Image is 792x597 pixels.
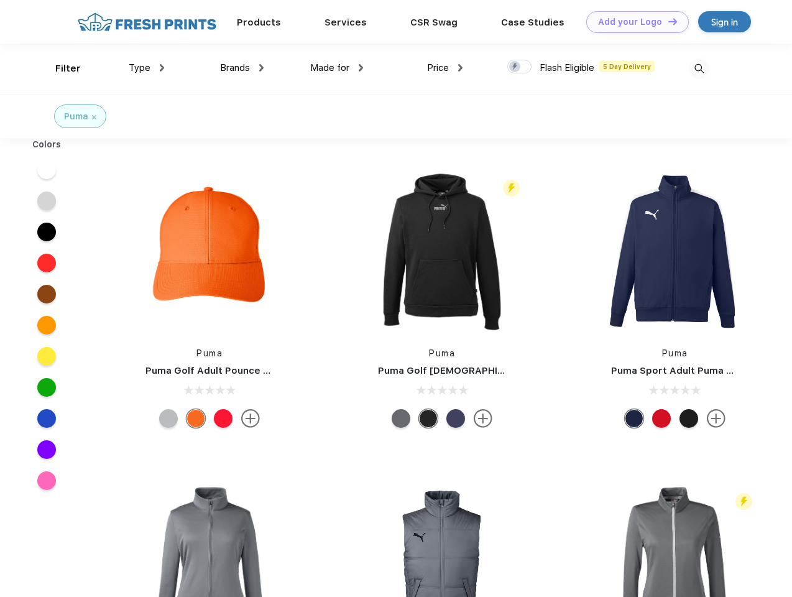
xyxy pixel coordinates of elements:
img: dropdown.png [359,64,363,72]
a: Puma [662,348,688,358]
img: dropdown.png [160,64,164,72]
img: more.svg [707,409,725,428]
img: dropdown.png [259,64,264,72]
img: dropdown.png [458,64,463,72]
img: func=resize&h=266 [127,169,292,335]
div: Sign in [711,15,738,29]
img: fo%20logo%202.webp [74,11,220,33]
a: Services [325,17,367,28]
img: more.svg [474,409,492,428]
span: Price [427,62,449,73]
div: High Risk Red [214,409,233,428]
div: Quiet Shade [392,409,410,428]
div: Filter [55,62,81,76]
a: Sign in [698,11,751,32]
div: Puma Black [419,409,438,428]
div: Colors [23,138,71,151]
span: Made for [310,62,349,73]
img: filter_cancel.svg [92,115,96,119]
a: Puma Golf Adult Pounce Adjustable Cap [145,365,336,376]
span: Brands [220,62,250,73]
div: High Risk Red [652,409,671,428]
div: Puma Black [679,409,698,428]
div: Peacoat [446,409,465,428]
img: func=resize&h=266 [359,169,525,335]
div: Quarry [159,409,178,428]
img: DT [668,18,677,25]
div: Add your Logo [598,17,662,27]
img: func=resize&h=266 [592,169,758,335]
img: desktop_search.svg [689,58,709,79]
div: Peacoat [625,409,643,428]
a: CSR Swag [410,17,458,28]
img: flash_active_toggle.svg [503,180,520,197]
a: Puma [196,348,223,358]
span: 5 Day Delivery [599,61,655,72]
div: Puma [64,110,88,123]
img: more.svg [241,409,260,428]
a: Products [237,17,281,28]
img: flash_active_toggle.svg [735,493,752,510]
span: Type [129,62,150,73]
div: Vibrant Orange [186,409,205,428]
a: Puma [429,348,455,358]
span: Flash Eligible [540,62,594,73]
a: Puma Golf [DEMOGRAPHIC_DATA]' Icon Golf Polo [378,365,609,376]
